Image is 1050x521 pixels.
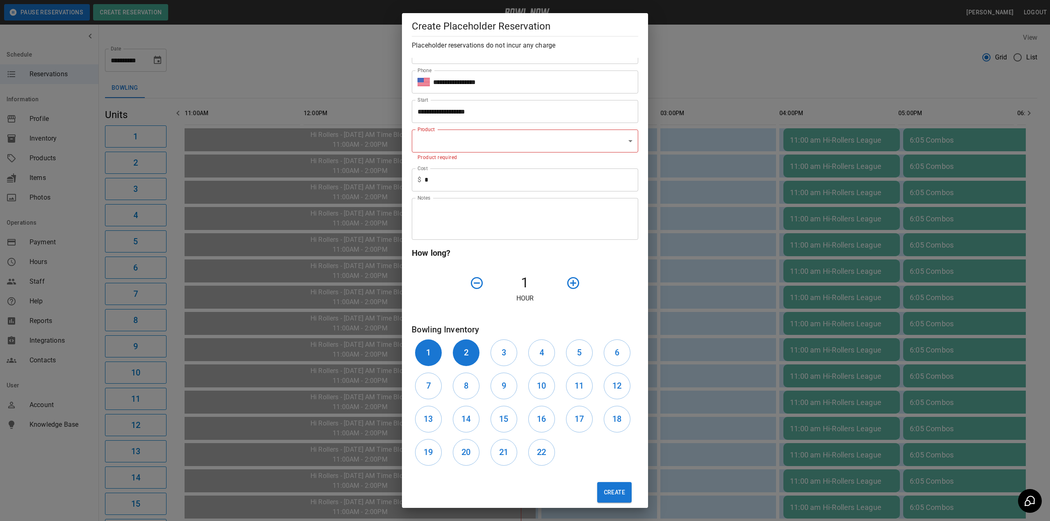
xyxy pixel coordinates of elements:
input: Choose date, selected date is Sep 3, 2025 [412,100,632,123]
button: 22 [528,439,555,466]
button: 5 [566,339,593,366]
h6: How long? [412,246,638,259]
h6: 16 [537,412,546,425]
button: 16 [528,406,555,432]
h6: 4 [539,346,544,359]
button: 10 [528,373,555,399]
h4: 1 [487,274,563,291]
p: Hour [412,293,638,303]
button: 14 [453,406,479,432]
button: 3 [491,339,517,366]
button: 21 [491,439,517,466]
button: 19 [415,439,442,466]
button: 11 [566,373,593,399]
h6: 8 [464,379,468,392]
h6: 19 [424,446,433,459]
button: 13 [415,406,442,432]
h6: 21 [499,446,508,459]
h5: Create Placeholder Reservation [412,20,638,33]
h6: 7 [426,379,431,392]
h6: 14 [461,412,470,425]
h6: 22 [537,446,546,459]
h6: 18 [612,412,621,425]
h6: 13 [424,412,433,425]
button: 12 [604,373,630,399]
h6: 2 [464,346,468,359]
button: 4 [528,339,555,366]
button: 17 [566,406,593,432]
button: 7 [415,373,442,399]
button: 18 [604,406,630,432]
h6: Bowling Inventory [412,323,638,336]
button: 20 [453,439,479,466]
h6: 3 [502,346,506,359]
button: 2 [453,339,479,366]
h6: 10 [537,379,546,392]
h6: 11 [575,379,584,392]
label: Start [418,96,428,103]
h6: 5 [577,346,582,359]
button: Select country [418,76,430,88]
button: 9 [491,373,517,399]
h6: 20 [461,446,470,459]
button: 1 [415,339,442,366]
button: 15 [491,406,517,432]
h6: 1 [426,346,431,359]
h6: Placeholder reservations do not incur any charge [412,40,638,51]
h6: 17 [575,412,584,425]
p: Product required [418,154,632,162]
button: 6 [604,339,630,366]
h6: 12 [612,379,621,392]
h6: 6 [615,346,619,359]
h6: 9 [502,379,506,392]
div: ​ [412,130,638,152]
p: $ [418,175,421,185]
h6: 15 [499,412,508,425]
button: 8 [453,373,479,399]
label: Phone [418,67,431,74]
button: Create [597,482,632,503]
